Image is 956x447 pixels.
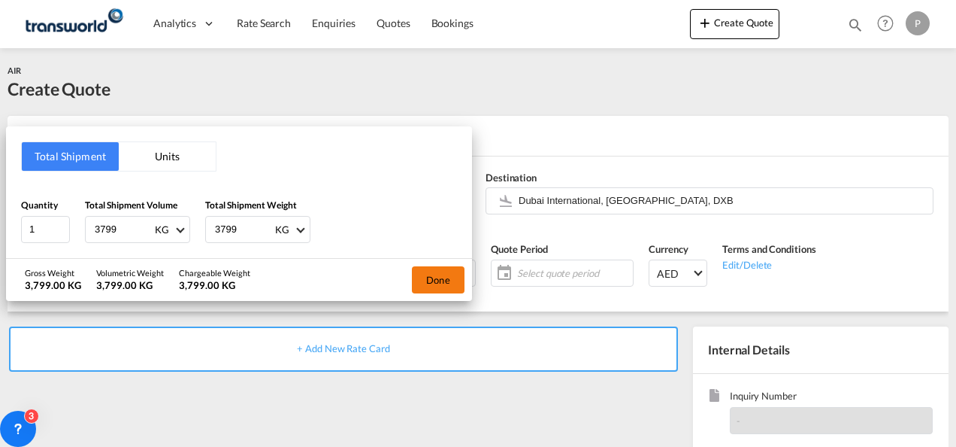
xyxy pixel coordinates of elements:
[22,142,119,171] button: Total Shipment
[21,216,70,243] input: Qty
[85,199,177,211] span: Total Shipment Volume
[155,223,169,236] div: KG
[205,199,297,211] span: Total Shipment Weight
[25,278,81,292] div: 3,799.00 KG
[96,278,164,292] div: 3,799.00 KG
[179,267,250,278] div: Chargeable Weight
[25,267,81,278] div: Gross Weight
[412,266,464,293] button: Done
[213,217,274,242] input: Enter weight
[275,223,289,236] div: KG
[96,267,164,278] div: Volumetric Weight
[93,217,153,242] input: Enter volume
[21,199,58,211] span: Quantity
[119,142,216,171] button: Units
[179,278,250,292] div: 3,799.00 KG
